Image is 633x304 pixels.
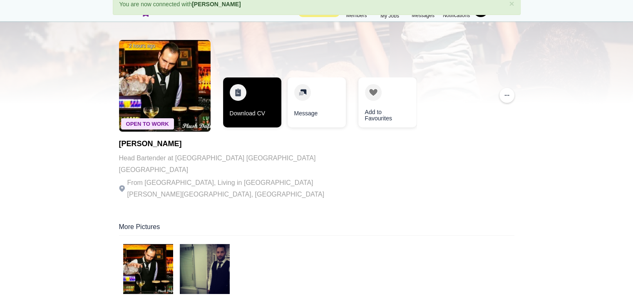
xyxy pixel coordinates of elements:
span: Members [346,11,367,20]
span: My Jobs [380,12,399,20]
div: 1 / 3 [223,77,281,132]
div: More Pictures [119,222,514,236]
h1: [PERSON_NAME] [119,140,348,148]
a: Add to Favourites [358,77,417,127]
p: Head Bartender at [GEOGRAPHIC_DATA] [GEOGRAPHIC_DATA] [GEOGRAPHIC_DATA] [119,152,348,176]
button: ... [499,88,514,103]
div: 3 / 3 [352,77,410,132]
a: [PERSON_NAME] [192,1,241,7]
span: Messages [412,11,434,20]
a: Message [288,77,346,127]
div: 2 / 3 [288,77,346,132]
span: 2 hours ago [123,42,155,50]
a: Download CV [223,77,281,127]
span: Open To Work [121,118,174,130]
p: From [GEOGRAPHIC_DATA], Living in [GEOGRAPHIC_DATA][PERSON_NAME][GEOGRAPHIC_DATA], [GEOGRAPHIC_DATA] [119,177,348,200]
span: Notifications [443,11,470,20]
